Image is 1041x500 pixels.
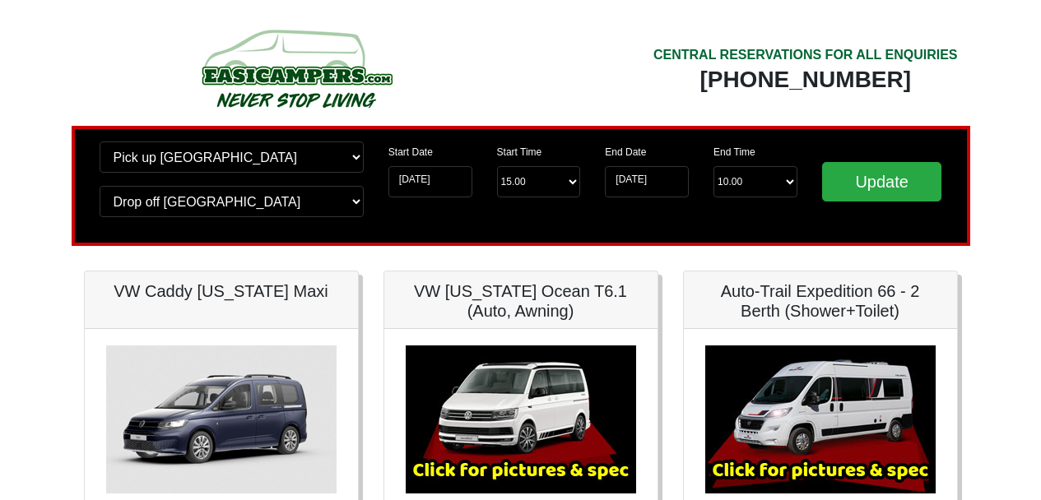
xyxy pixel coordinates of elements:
img: Auto-Trail Expedition 66 - 2 Berth (Shower+Toilet) [705,345,936,493]
input: Return Date [605,166,689,197]
label: Start Date [388,145,433,160]
input: Update [822,162,942,201]
label: Start Time [497,145,542,160]
h5: VW [US_STATE] Ocean T6.1 (Auto, Awning) [401,281,641,321]
h5: VW Caddy [US_STATE] Maxi [101,281,342,301]
img: campers-checkout-logo.png [140,23,453,113]
label: End Date [605,145,646,160]
div: CENTRAL RESERVATIONS FOR ALL ENQUIRIES [653,45,958,65]
h5: Auto-Trail Expedition 66 - 2 Berth (Shower+Toilet) [700,281,941,321]
input: Start Date [388,166,472,197]
img: VW California Ocean T6.1 (Auto, Awning) [406,345,636,493]
label: End Time [713,145,755,160]
div: [PHONE_NUMBER] [653,65,958,95]
img: VW Caddy California Maxi [106,345,337,493]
